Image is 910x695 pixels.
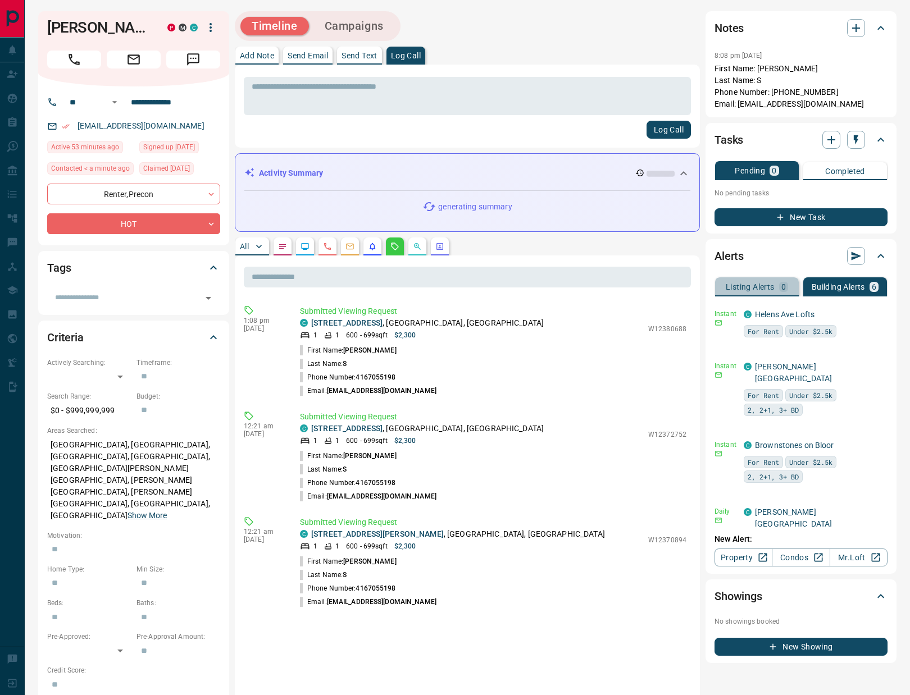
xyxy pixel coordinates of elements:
[47,19,151,36] h1: [PERSON_NAME]
[715,319,722,327] svg: Email
[748,471,799,482] span: 2, 2+1, 3+ BD
[715,450,722,458] svg: Email
[311,424,383,433] a: [STREET_ADDRESS]
[744,310,752,318] div: condos.ca
[755,441,834,450] a: Brownstones on Bloor
[715,516,722,524] svg: Email
[335,541,339,551] p: 1
[648,535,686,545] p: W12370894
[300,319,308,327] div: condos.ca
[715,19,744,37] h2: Notes
[244,422,283,430] p: 12:21 am
[47,254,220,281] div: Tags
[368,242,377,251] svg: Listing Alerts
[715,247,744,265] h2: Alerts
[313,17,395,35] button: Campaigns
[47,436,220,525] p: [GEOGRAPHIC_DATA], [GEOGRAPHIC_DATA], [GEOGRAPHIC_DATA], [GEOGRAPHIC_DATA], [GEOGRAPHIC_DATA][PER...
[300,478,396,488] p: Phone Number:
[240,52,274,60] p: Add Note
[47,426,220,436] p: Areas Searched:
[715,506,737,516] p: Daily
[342,52,377,60] p: Send Text
[394,541,416,551] p: $2,300
[345,242,354,251] svg: Emails
[300,372,396,382] p: Phone Number:
[300,491,436,501] p: Email:
[47,531,220,541] p: Motivation:
[715,548,772,566] a: Property
[240,243,249,250] p: All
[47,51,101,68] span: Call
[394,436,416,446] p: $2,300
[391,52,421,60] p: Log Call
[167,24,175,31] div: property.ca
[47,358,131,368] p: Actively Searching:
[47,162,134,178] div: Tue Sep 16 2025
[789,390,832,401] span: Under $2.5k
[356,479,395,487] span: 4167055198
[327,598,436,606] span: [EMAIL_ADDRESS][DOMAIN_NAME]
[715,587,762,605] h2: Showings
[179,24,186,31] div: mrloft.ca
[748,326,779,337] span: For Rent
[755,507,832,528] a: [PERSON_NAME][GEOGRAPHIC_DATA]
[300,424,308,432] div: condos.ca
[300,451,397,461] p: First Name:
[715,185,888,202] p: No pending tasks
[748,390,779,401] span: For Rent
[139,162,220,178] div: Sun Dec 24 2017
[143,141,195,153] span: Signed up [DATE]
[300,556,397,566] p: First Name:
[830,548,888,566] a: Mr.Loft
[143,163,190,174] span: Claimed [DATE]
[300,359,347,369] p: Last Name:
[825,167,865,175] p: Completed
[438,201,512,213] p: generating summary
[300,305,686,317] p: Submitted Viewing Request
[356,373,395,381] span: 4167055198
[648,429,686,440] p: W12372752
[715,309,737,319] p: Instant
[323,242,332,251] svg: Calls
[51,163,130,174] span: Contacted < a minute ago
[300,411,686,423] p: Submitted Viewing Request
[343,557,396,565] span: [PERSON_NAME]
[259,167,323,179] p: Activity Summary
[301,242,310,251] svg: Lead Browsing Activity
[715,440,737,450] p: Instant
[47,564,131,574] p: Home Type:
[327,492,436,500] span: [EMAIL_ADDRESS][DOMAIN_NAME]
[47,391,131,401] p: Search Range:
[647,121,691,139] button: Log Call
[715,361,737,371] p: Instant
[755,362,832,383] a: [PERSON_NAME][GEOGRAPHIC_DATA]
[47,184,220,204] div: Renter , Precon
[47,665,220,675] p: Credit Score:
[136,358,220,368] p: Timeframe:
[755,310,815,319] a: Helens Ave Lofts
[748,456,779,468] span: For Rent
[47,328,84,346] h2: Criteria
[300,597,436,607] p: Email:
[300,345,397,355] p: First Name:
[244,430,283,438] p: [DATE]
[190,24,198,31] div: condos.ca
[772,167,776,175] p: 0
[313,436,317,446] p: 1
[300,464,347,474] p: Last Name:
[715,15,888,42] div: Notes
[744,508,752,516] div: condos.ca
[327,387,436,395] span: [EMAIL_ADDRESS][DOMAIN_NAME]
[343,360,347,368] span: S
[300,583,396,593] p: Phone Number:
[136,391,220,401] p: Budget:
[781,283,786,291] p: 0
[313,541,317,551] p: 1
[744,441,752,449] div: condos.ca
[47,324,220,351] div: Criteria
[201,290,216,306] button: Open
[343,465,347,473] span: S
[244,324,283,332] p: [DATE]
[343,452,396,460] span: [PERSON_NAME]
[812,283,865,291] p: Building Alerts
